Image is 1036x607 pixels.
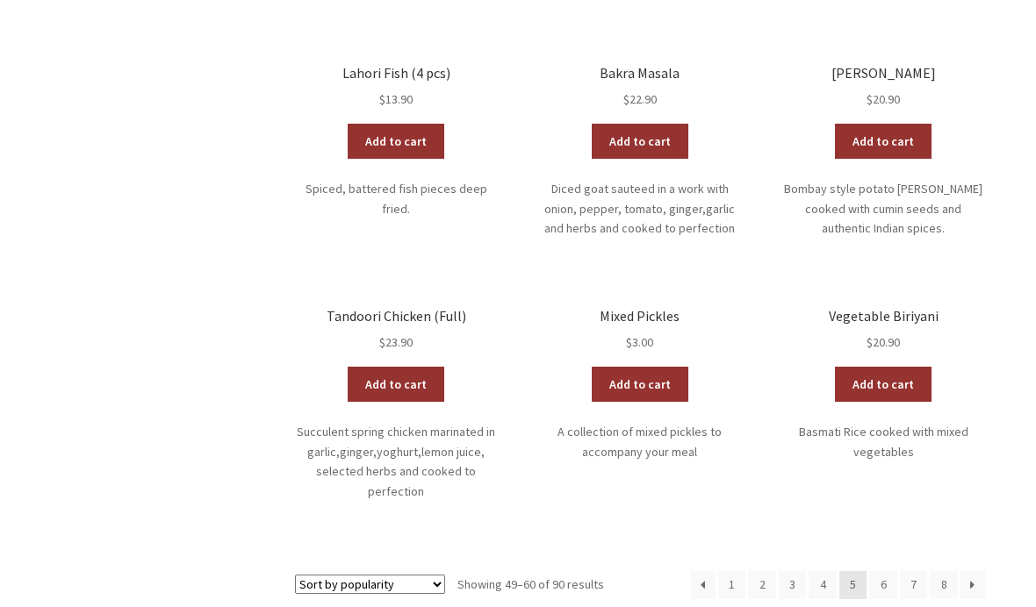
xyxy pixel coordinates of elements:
p: A collection of mixed pickles to accompany your meal [538,423,741,462]
span: $ [623,92,630,108]
a: Page 2 [748,572,776,600]
h2: Lahori Fish (4 pcs) [295,66,498,82]
a: → [960,572,985,600]
h2: Bakra Masala [538,66,741,82]
a: Add to cart: “Bakra Masala” [592,125,688,160]
h2: Tandoori Chicken (Full) [295,309,498,325]
a: ← [691,572,716,600]
select: Shop order [295,575,445,595]
span: $ [867,92,873,108]
bdi: 20.90 [867,335,900,351]
span: $ [626,335,632,351]
p: Succulent spring chicken marinated in garlic,ginger,yoghurt,lemon juice, selected herbs and cooke... [295,423,498,503]
a: Page 8 [930,572,958,600]
h2: Mixed Pickles [538,309,741,325]
a: Tandoori Chicken (Full) $23.90 [295,309,498,353]
a: Add to cart: “Zeera Aloo” [835,125,932,160]
a: Page 3 [779,572,807,600]
h2: [PERSON_NAME] [782,66,985,82]
bdi: 20.90 [867,92,900,108]
span: Page 5 [839,572,867,600]
bdi: 22.90 [623,92,657,108]
a: Page 7 [900,572,928,600]
a: Page 4 [809,572,837,600]
nav: Product Pagination [691,572,985,600]
a: Add to cart: “Vegetable Biriyani” [835,368,932,403]
a: Add to cart: “Mixed Pickles” [592,368,688,403]
p: Bombay style potato [PERSON_NAME] cooked with cumin seeds and authentic Indian spices. [782,180,985,239]
a: Add to cart: “Tandoori Chicken (Full)” [348,368,444,403]
p: Showing 49–60 of 90 results [457,572,604,600]
span: $ [379,335,385,351]
p: Spiced, battered fish pieces deep fried. [295,180,498,219]
bdi: 13.90 [379,92,413,108]
p: Basmati Rice cooked with mixed vegetables [782,423,985,462]
a: Vegetable Biriyani $20.90 [782,309,985,353]
a: [PERSON_NAME] $20.90 [782,66,985,111]
a: Lahori Fish (4 pcs) $13.90 [295,66,498,111]
bdi: 23.90 [379,335,413,351]
span: $ [867,335,873,351]
h2: Vegetable Biriyani [782,309,985,325]
p: Diced goat sauteed in a work with onion, pepper, tomato, ginger,garlic and herbs and cooked to pe... [538,180,741,239]
a: Mixed Pickles $3.00 [538,309,741,353]
a: Add to cart: “Lahori Fish (4 pcs)” [348,125,444,160]
span: $ [379,92,385,108]
a: Page 6 [869,572,897,600]
a: Bakra Masala $22.90 [538,66,741,111]
a: Page 1 [718,572,746,600]
bdi: 3.00 [626,335,653,351]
